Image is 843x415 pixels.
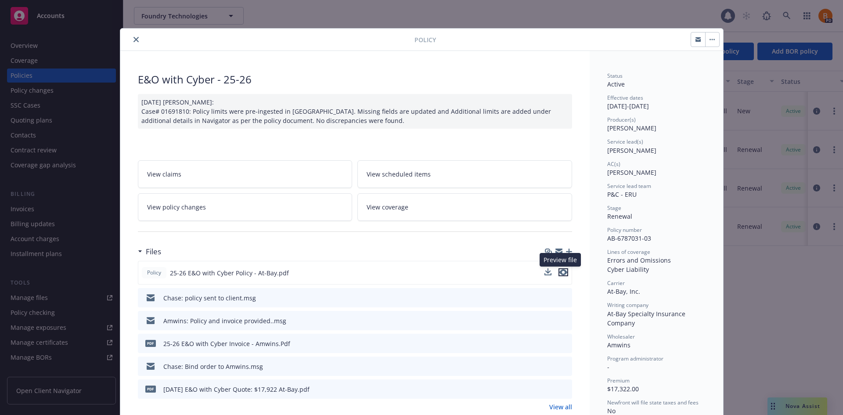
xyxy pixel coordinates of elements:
span: AB-6787031-03 [607,234,651,242]
button: download file [544,268,551,275]
span: pdf [145,386,156,392]
span: $17,322.00 [607,385,639,393]
span: Amwins [607,341,630,349]
div: Chase: Bind order to Amwins.msg [163,362,263,371]
button: preview file [561,293,569,303]
span: Service lead(s) [607,138,643,145]
div: Files [138,246,161,257]
span: 25-26 E&O with Cyber Policy - At-Bay.pdf [170,268,289,278]
span: Policy number [607,226,642,234]
div: E&O with Cyber - 25-26 [138,72,572,87]
button: close [131,34,141,45]
span: Newfront will file state taxes and fees [607,399,699,406]
span: Policy [145,269,163,277]
div: [DATE] E&O with Cyber Quote: $17,922 At-Bay.pdf [163,385,310,394]
button: preview file [561,362,569,371]
button: download file [547,316,554,325]
button: download file [547,293,554,303]
span: Service lead team [607,182,651,190]
span: Effective dates [607,94,643,101]
button: download file [547,339,554,348]
span: [PERSON_NAME] [607,168,656,177]
button: preview file [561,339,569,348]
div: [DATE] - [DATE] [607,94,706,111]
button: preview file [558,268,568,276]
span: Lines of coverage [607,248,650,256]
span: Status [607,72,623,79]
a: View scheduled items [357,160,572,188]
a: View claims [138,160,353,188]
div: Amwins: Policy and invoice provided..msg [163,316,286,325]
button: download file [547,362,554,371]
a: View all [549,402,572,411]
span: View scheduled items [367,170,431,179]
span: View coverage [367,202,408,212]
span: - [607,363,609,371]
button: download file [544,268,551,278]
button: preview file [561,316,569,325]
span: Policy [414,35,436,44]
span: [PERSON_NAME] [607,146,656,155]
div: Chase: policy sent to client.msg [163,293,256,303]
div: Preview file [540,253,581,267]
div: Cyber Liability [607,265,706,274]
button: download file [547,385,554,394]
span: No [607,407,616,415]
span: P&C - ERU [607,190,637,198]
a: View policy changes [138,193,353,221]
span: AC(s) [607,160,620,168]
span: Writing company [607,301,648,309]
span: Carrier [607,279,625,287]
a: View coverage [357,193,572,221]
div: 25-26 E&O with Cyber Invoice - Amwins.Pdf [163,339,290,348]
span: Premium [607,377,630,384]
h3: Files [146,246,161,257]
span: Program administrator [607,355,663,362]
span: Producer(s) [607,116,636,123]
span: At-Bay Specialty Insurance Company [607,310,687,327]
span: At-Bay, Inc. [607,287,640,296]
div: Errors and Omissions [607,256,706,265]
span: Renewal [607,212,632,220]
div: [DATE] [PERSON_NAME]: Case# 01691810: Policy limits were pre-ingested in [GEOGRAPHIC_DATA]. Missi... [138,94,572,129]
span: Active [607,80,625,88]
button: preview file [561,385,569,394]
button: preview file [558,268,568,278]
span: Wholesaler [607,333,635,340]
span: View claims [147,170,181,179]
span: [PERSON_NAME] [607,124,656,132]
span: View policy changes [147,202,206,212]
span: Pdf [145,340,156,346]
span: Stage [607,204,621,212]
